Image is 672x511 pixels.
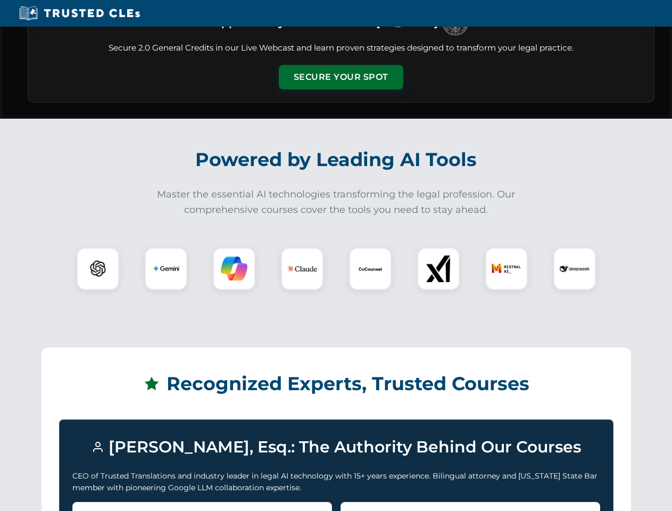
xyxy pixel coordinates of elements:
[281,248,323,290] div: Claude
[77,248,119,290] div: ChatGPT
[221,256,247,282] img: Copilot Logo
[485,248,528,290] div: Mistral AI
[287,254,317,284] img: Claude Logo
[213,248,255,290] div: Copilot
[417,248,460,290] div: xAI
[492,254,521,284] img: Mistral AI Logo
[82,253,113,284] img: ChatGPT Logo
[349,248,392,290] div: CoCounsel
[145,248,187,290] div: Gemini
[72,470,600,494] p: CEO of Trusted Translations and industry leader in legal AI technology with 15+ years experience....
[59,365,613,402] h2: Recognized Experts, Trusted Courses
[357,256,384,282] img: CoCounsel Logo
[72,433,600,461] h3: [PERSON_NAME], Esq.: The Authority Behind Our Courses
[279,65,403,89] button: Secure Your Spot
[150,187,522,218] p: Master the essential AI technologies transforming the legal profession. Our comprehensive courses...
[16,5,143,21] img: Trusted CLEs
[41,42,641,54] p: Secure 2.0 General Credits in our Live Webcast and learn proven strategies designed to transform ...
[153,256,179,282] img: Gemini Logo
[560,254,590,284] img: DeepSeek Logo
[553,248,596,290] div: DeepSeek
[42,141,631,178] h2: Powered by Leading AI Tools
[425,256,452,282] img: xAI Logo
